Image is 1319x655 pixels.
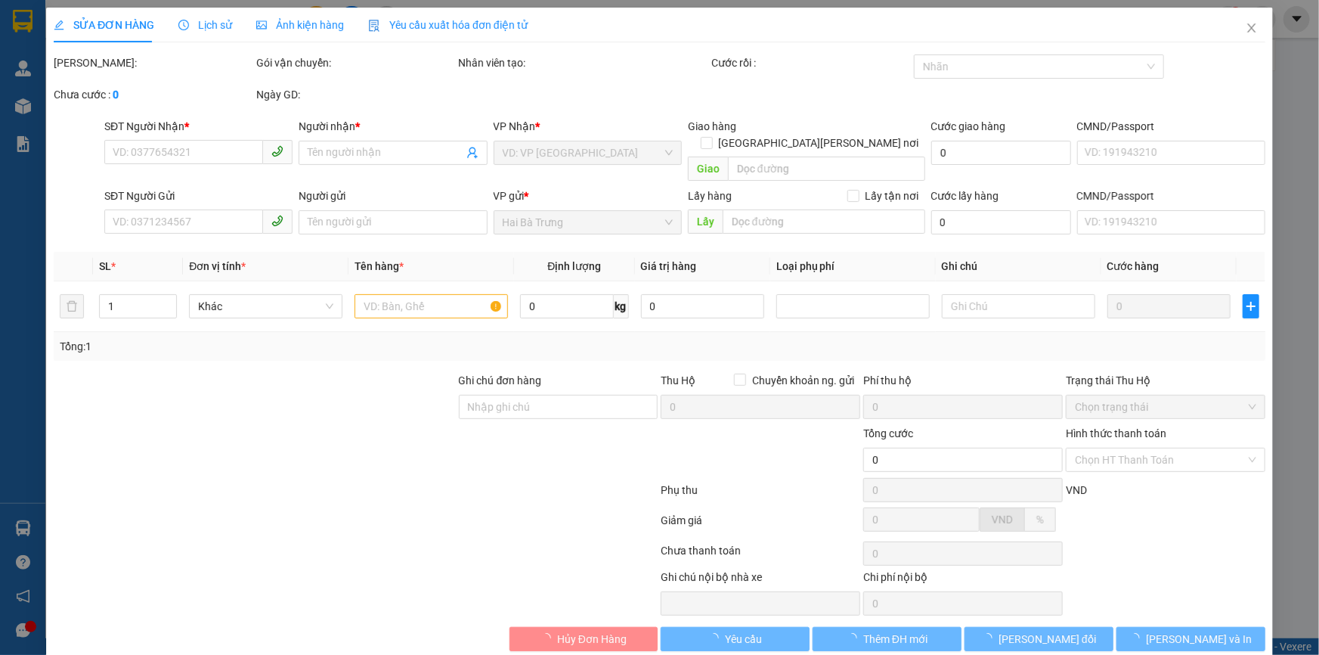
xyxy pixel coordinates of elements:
div: SĐT Người Nhận [104,118,293,135]
span: Giao hàng [688,120,736,132]
span: SL [99,260,111,272]
button: [PERSON_NAME] đổi [964,627,1113,651]
span: VP Nhận [494,120,536,132]
span: Cước hàng [1107,260,1160,272]
span: Yêu cầu [725,631,762,647]
label: Ghi chú đơn hàng [459,374,542,386]
img: icon [368,20,380,32]
span: Hai Bà Trưng [503,211,673,234]
span: Lịch sử [178,19,232,31]
button: delete [60,294,84,318]
th: Loại phụ phí [770,252,936,281]
span: close [1246,22,1258,34]
input: Ghi chú đơn hàng [459,395,658,419]
span: Lấy hàng [688,190,732,202]
div: [PERSON_NAME]: [54,54,253,71]
div: Tổng: 1 [60,338,509,355]
div: Trạng thái Thu Hộ [1066,372,1265,389]
div: Nhân viên tạo: [459,54,709,71]
button: Yêu cầu [661,627,810,651]
th: Ghi chú [936,252,1101,281]
button: Close [1231,8,1273,50]
span: SỬA ĐƠN HÀNG [54,19,154,31]
span: VND [1066,484,1087,496]
span: Đơn vị tính [189,260,246,272]
span: Chọn trạng thái [1075,396,1256,418]
span: loading [1130,633,1147,644]
span: Thêm ĐH mới [863,631,927,647]
div: Phụ thu [660,482,862,508]
span: edit [54,20,64,30]
div: Chi phí nội bộ [863,569,1063,591]
span: Ảnh kiện hàng [256,19,344,31]
div: Người gửi [299,188,487,204]
button: Thêm ĐH mới [813,627,961,651]
span: loading [847,633,863,644]
div: VP gửi [494,188,682,204]
span: phone [271,145,283,157]
label: Cước lấy hàng [931,190,999,202]
div: Phí thu hộ [863,372,1063,395]
span: [PERSON_NAME] và In [1147,631,1252,647]
span: Tên hàng [355,260,404,272]
span: Yêu cầu xuất hóa đơn điện tử [368,19,528,31]
span: picture [256,20,267,30]
span: Lấy tận nơi [859,188,925,204]
span: Giao [688,157,728,181]
span: Định lượng [547,260,601,272]
div: Ghi chú nội bộ nhà xe [661,569,860,591]
span: kg [614,294,629,318]
input: 0 [1107,294,1231,318]
span: Lấy [688,210,723,234]
span: clock-circle [178,20,189,30]
span: loading [708,633,725,644]
div: Chưa cước : [54,86,253,103]
button: Hủy Đơn Hàng [509,627,658,651]
label: Hình thức thanh toán [1066,427,1166,439]
span: Hủy Đơn Hàng [557,631,627,647]
span: % [1036,514,1044,526]
input: VD: Bàn, Ghế [355,294,508,318]
label: Cước giao hàng [931,120,1006,132]
input: Cước lấy hàng [931,210,1071,234]
input: Dọc đường [728,157,925,181]
div: Chưa thanh toán [660,542,862,569]
input: Ghi Chú [942,294,1095,318]
span: VND [992,514,1013,526]
span: user-add [466,147,478,159]
span: [GEOGRAPHIC_DATA][PERSON_NAME] nơi [713,135,925,151]
span: phone [271,215,283,227]
span: loading [540,633,557,644]
div: CMND/Passport [1077,118,1265,135]
div: Ngày GD: [256,86,456,103]
div: SĐT Người Gửi [104,188,293,204]
span: Tổng cước [863,427,913,439]
span: Giá trị hàng [641,260,697,272]
span: Thu Hộ [661,374,695,386]
span: loading [982,633,999,644]
span: plus [1243,300,1259,312]
span: Khác [198,295,333,318]
button: plus [1243,294,1259,318]
div: Giảm giá [660,512,862,539]
b: 0 [113,88,119,101]
input: Cước giao hàng [931,141,1071,165]
div: CMND/Passport [1077,188,1265,204]
div: Gói vận chuyển: [256,54,456,71]
span: Chuyển khoản ng. gửi [746,372,860,389]
span: [PERSON_NAME] đổi [999,631,1096,647]
input: Dọc đường [723,210,925,234]
div: Cước rồi : [711,54,911,71]
div: Người nhận [299,118,487,135]
button: [PERSON_NAME] và In [1116,627,1265,651]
